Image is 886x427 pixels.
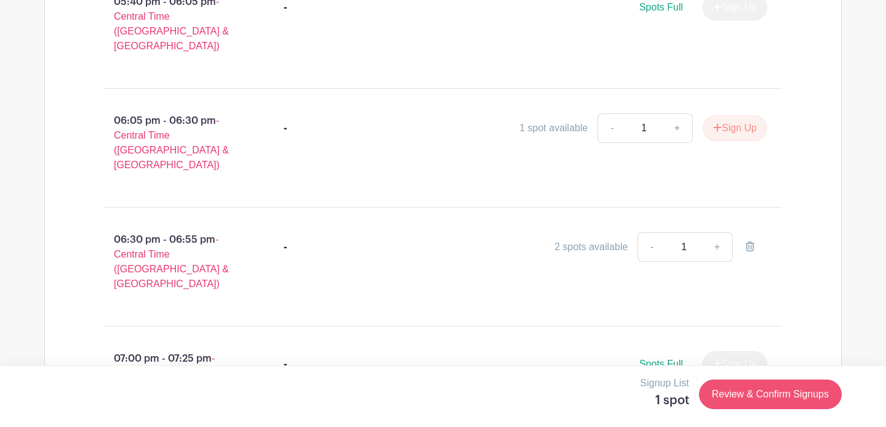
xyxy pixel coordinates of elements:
[641,393,689,408] h5: 1 spot
[639,2,683,12] span: Spots Full
[703,115,767,141] button: Sign Up
[84,227,264,296] p: 06:30 pm - 06:55 pm
[519,121,588,136] div: 1 spot available
[641,376,689,391] p: Signup List
[114,234,229,289] span: - Central Time ([GEOGRAPHIC_DATA] & [GEOGRAPHIC_DATA])
[284,240,287,254] div: -
[284,121,287,136] div: -
[114,115,229,170] span: - Central Time ([GEOGRAPHIC_DATA] & [GEOGRAPHIC_DATA])
[84,346,264,415] p: 07:00 pm - 07:25 pm
[637,232,666,262] a: -
[702,232,733,262] a: +
[554,240,628,254] div: 2 spots available
[699,380,842,409] a: Review & Confirm Signups
[597,113,626,143] a: -
[662,113,693,143] a: +
[84,108,264,177] p: 06:05 pm - 06:30 pm
[284,357,287,372] div: -
[639,359,683,369] span: Spots Full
